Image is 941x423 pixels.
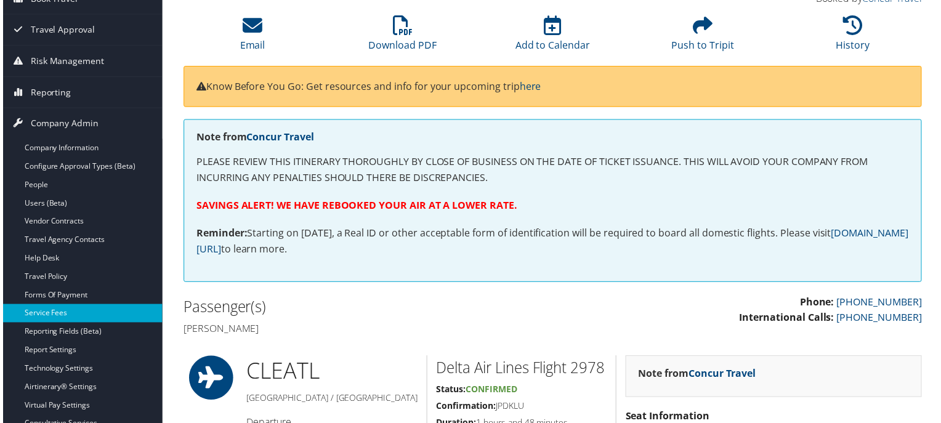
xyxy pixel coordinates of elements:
strong: Note from [195,131,313,145]
a: [PHONE_NUMBER] [839,313,924,326]
a: [DOMAIN_NAME][URL] [195,228,911,257]
span: Risk Management [28,46,102,77]
p: Know Before You Go: Get resources and info for your upcoming trip [195,79,911,95]
h2: Passenger(s) [182,298,544,319]
span: Reporting [28,78,68,108]
span: Confirmed [466,385,517,397]
h1: CLE ATL [245,358,417,389]
a: Push to Tripit [672,23,735,52]
strong: International Calls: [741,313,836,326]
a: Concur Travel [245,131,313,145]
a: Email [238,23,264,52]
h5: JPDKLU [436,403,607,415]
strong: Confirmation: [436,403,496,414]
h4: [PERSON_NAME] [182,324,544,337]
strong: Reminder: [195,228,246,241]
span: Travel Approval [28,15,92,46]
a: Add to Calendar [515,23,591,52]
a: Concur Travel [690,369,757,382]
a: History [838,23,872,52]
a: Download PDF [368,23,436,52]
span: Company Admin [28,109,96,140]
strong: SAVINGS ALERT! WE HAVE REBOOKED YOUR AIR AT A LOWER RATE. [195,199,517,213]
h2: Delta Air Lines Flight 2978 [436,360,607,381]
a: [PHONE_NUMBER] [839,297,924,310]
p: Starting on [DATE], a Real ID or other acceptable form of identification will be required to boar... [195,227,911,259]
p: PLEASE REVIEW THIS ITINERARY THOROUGHLY BY CLOSE OF BUSINESS ON THE DATE OF TICKET ISSUANCE. THIS... [195,155,911,187]
h5: [GEOGRAPHIC_DATA] / [GEOGRAPHIC_DATA] [245,394,417,406]
strong: Phone: [802,297,836,310]
a: here [520,80,541,94]
strong: Status: [436,385,466,397]
strong: Note from [639,369,757,382]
